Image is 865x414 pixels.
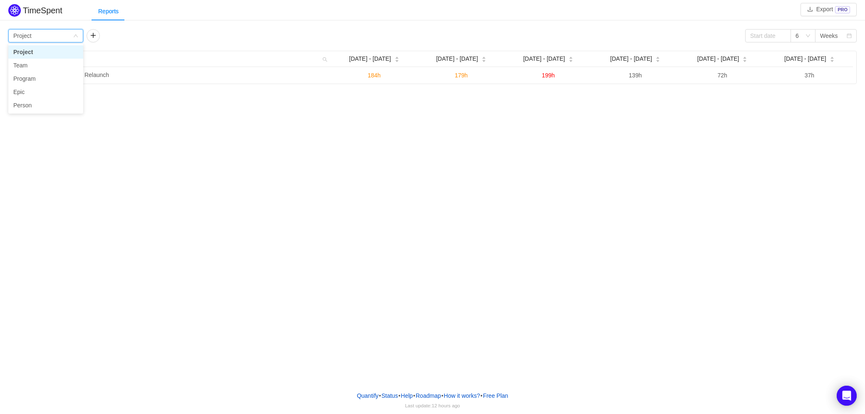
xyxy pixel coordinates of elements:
span: 12 hours ago [432,403,460,408]
input: Start date [745,29,791,42]
a: Roadmap [415,389,441,402]
div: Open Intercom Messenger [837,386,857,406]
i: icon: down [806,33,810,39]
a: Quantify [357,389,379,402]
li: Program [8,72,83,85]
div: 6 [796,30,799,42]
div: Sort [481,55,486,61]
i: icon: caret-down [481,59,486,61]
i: icon: down [73,33,78,39]
span: 139h [629,72,642,79]
i: icon: search [319,51,331,67]
span: 72h [717,72,727,79]
i: icon: caret-up [656,56,660,58]
div: Sort [830,55,835,61]
div: Sort [655,55,660,61]
button: icon: downloadExportPRO [801,3,857,16]
i: icon: caret-up [481,56,486,58]
i: icon: caret-up [830,56,834,58]
i: icon: caret-down [656,59,660,61]
button: Free Plan [483,389,509,402]
span: [DATE] - [DATE] [610,55,652,63]
span: • [481,392,483,399]
span: • [398,392,400,399]
span: 199h [542,72,555,79]
li: Project [8,45,83,59]
i: icon: caret-down [830,59,834,61]
span: Last update: [405,403,460,408]
div: Project [13,30,32,42]
img: Quantify logo [8,4,21,17]
span: 184h [368,72,381,79]
span: 179h [455,72,468,79]
span: • [413,392,415,399]
i: icon: caret-up [743,56,747,58]
span: [DATE] - [DATE] [523,55,565,63]
li: Person [8,99,83,112]
div: Sort [568,55,573,61]
span: • [441,392,444,399]
i: icon: caret-down [743,59,747,61]
span: • [379,392,381,399]
li: Epic [8,85,83,99]
div: Reports [92,2,125,21]
span: [DATE] - [DATE] [349,55,391,63]
div: Sort [394,55,399,61]
span: [DATE] - [DATE] [436,55,478,63]
button: How it works? [444,389,481,402]
h2: TimeSpent [23,6,62,15]
a: Status [381,389,399,402]
i: icon: caret-down [569,59,573,61]
div: Sort [742,55,747,61]
i: icon: caret-down [394,59,399,61]
span: [DATE] - [DATE] [784,55,826,63]
li: Team [8,59,83,72]
button: icon: plus [87,29,100,42]
i: icon: calendar [847,33,852,39]
span: 37h [805,72,814,79]
span: [DATE] - [DATE] [697,55,739,63]
i: icon: caret-up [569,56,573,58]
i: icon: caret-up [394,56,399,58]
a: Help [400,389,413,402]
div: Weeks [820,30,838,42]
